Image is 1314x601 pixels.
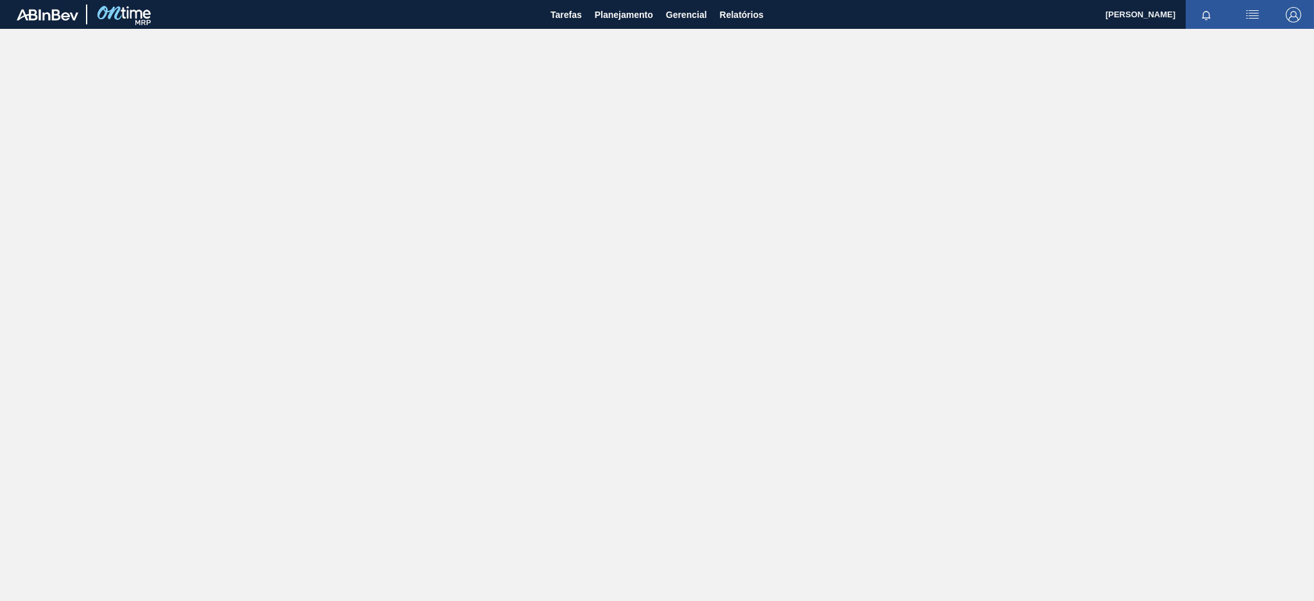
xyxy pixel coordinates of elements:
img: userActions [1245,7,1260,22]
span: Relatórios [720,7,764,22]
img: TNhmsLtSVTkK8tSr43FrP2fwEKptu5GPRR3wAAAABJRU5ErkJggg== [17,9,78,21]
span: Tarefas [550,7,582,22]
span: Planejamento [595,7,653,22]
img: Logout [1286,7,1301,22]
button: Notificações [1186,6,1227,24]
span: Gerencial [666,7,707,22]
